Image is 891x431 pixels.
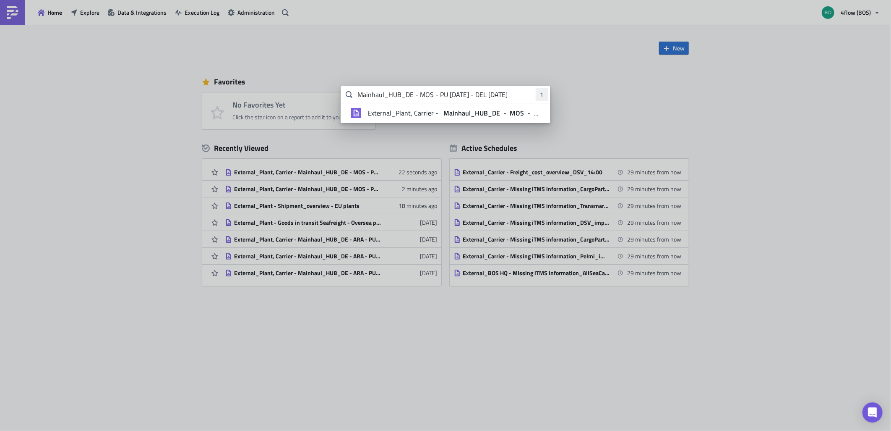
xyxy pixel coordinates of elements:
span: 1 [540,90,544,99]
strong: PU [532,108,542,118]
strong: MOS [508,108,524,118]
input: Search for reports... [341,86,550,103]
strong: - [502,108,506,118]
strong: - [434,108,440,118]
div: Open Intercom Messenger [862,402,883,423]
strong: Mainhaul_HUB_DE [442,108,500,118]
span: External_Plant, Carrier [367,109,542,117]
strong: - [526,108,530,118]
